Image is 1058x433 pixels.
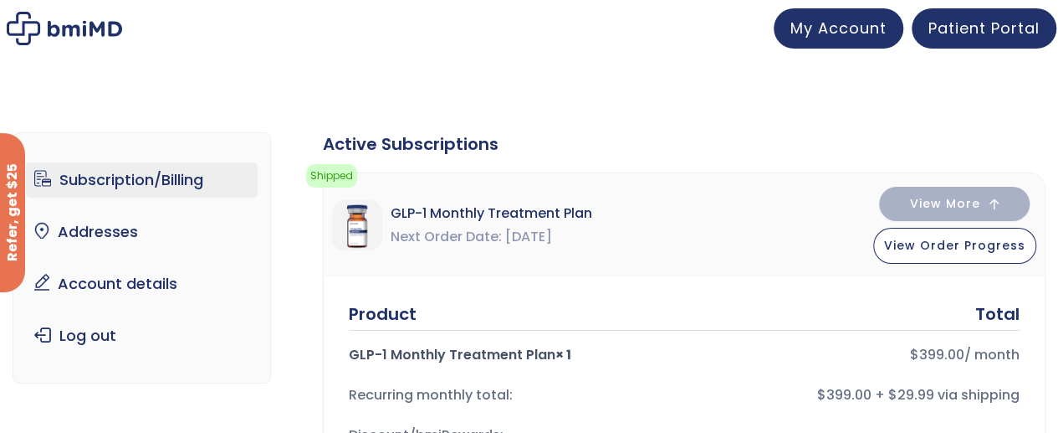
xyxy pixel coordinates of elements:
a: My Account [774,8,903,49]
a: Log out [26,318,258,353]
nav: Account pages [13,132,271,384]
a: Account details [26,266,258,302]
div: / month [698,343,1020,367]
bdi: 399.00 [910,345,964,364]
div: Product [349,302,417,326]
span: View More [910,198,980,209]
span: My Account [790,18,887,39]
strong: × 1 [555,345,571,364]
span: Shipped [306,164,357,188]
div: Total [975,302,1020,326]
div: Active Subscriptions [323,132,1045,156]
div: GLP-1 Monthly Treatment Plan [349,343,671,367]
div: Recurring monthly total: [349,384,671,407]
a: Subscription/Billing [26,162,258,198]
span: [DATE] [505,225,552,249]
button: View More [879,187,1030,221]
span: View Order Progress [884,237,1025,254]
span: $ [910,345,919,364]
span: Next Order Date [391,225,502,249]
a: Patient Portal [912,8,1056,49]
span: GLP-1 Monthly Treatment Plan [391,202,592,225]
a: Addresses [26,214,258,250]
img: My account [7,12,122,45]
button: View Order Progress [873,228,1036,264]
div: $399.00 + $29.99 via shipping [698,384,1020,407]
img: GLP-1 Monthly Treatment Plan [332,200,382,250]
span: Patient Portal [928,18,1040,39]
